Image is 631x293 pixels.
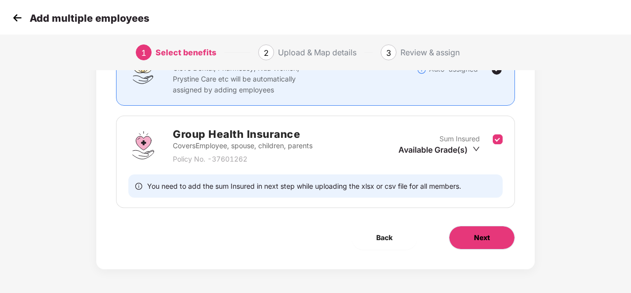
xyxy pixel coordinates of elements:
[173,140,313,151] p: Covers Employee, spouse, children, parents
[141,48,146,58] span: 1
[278,44,356,60] div: Upload & Map details
[147,181,461,191] span: You need to add the sum Insured in next step while uploading the xlsx or csv file for all members.
[352,226,417,250] button: Back
[439,133,480,144] p: Sum Insured
[30,12,149,24] p: Add multiple employees
[386,48,391,58] span: 3
[135,181,142,191] span: info-circle
[400,44,460,60] div: Review & assign
[264,48,269,58] span: 2
[173,63,319,95] p: Clove Dental, Pharmeasy, Nua Women, Prystine Care etc will be automatically assigned by adding em...
[398,144,480,155] div: Available Grade(s)
[173,126,313,142] h2: Group Health Insurance
[474,232,490,243] span: Next
[156,44,216,60] div: Select benefits
[473,145,480,153] span: down
[128,130,158,160] img: svg+xml;base64,PHN2ZyBpZD0iR3JvdXBfSGVhbHRoX0luc3VyYW5jZSIgZGF0YS1uYW1lPSJHcm91cCBIZWFsdGggSW5zdX...
[376,232,393,243] span: Back
[449,226,515,250] button: Next
[173,154,313,165] p: Policy No. - 37601262
[10,10,25,25] img: svg+xml;base64,PHN2ZyB4bWxucz0iaHR0cDovL3d3dy53My5vcmcvMjAwMC9zdmciIHdpZHRoPSIzMCIgaGVpZ2h0PSIzMC...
